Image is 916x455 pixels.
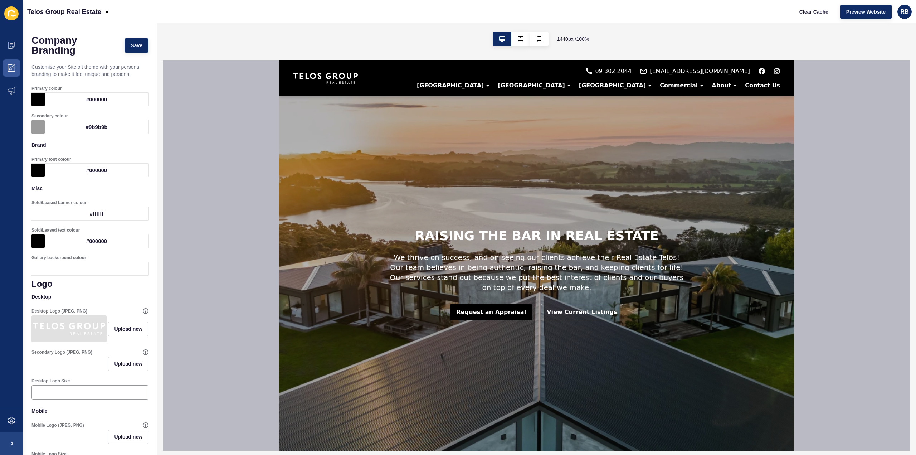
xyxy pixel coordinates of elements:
label: Secondary colour [31,113,68,119]
button: Upload new [108,322,148,336]
label: Primary font colour [31,156,71,162]
h1: Company Branding [31,35,117,55]
span: Upload new [114,433,142,440]
span: Upload new [114,360,142,367]
img: b3dc70c223bc4f489a5235f90eec1d5d.png [33,317,105,341]
div: [GEOGRAPHIC_DATA] [296,21,376,29]
span: [GEOGRAPHIC_DATA] [138,21,205,28]
div: #000000 [45,164,148,177]
p: Brand [31,137,148,153]
div: Commercial [376,21,428,29]
p: Telos Group Real Estate [27,3,101,21]
p: Desktop [31,289,148,305]
label: Sold/Leased banner colour [31,200,87,205]
button: Clear Cache [793,5,834,19]
label: Desktop Logo Size [31,378,70,384]
h2: We thrive on success, and on seeing our clients achieve their Real Estate Telos! Our team believe... [108,192,407,232]
span: About [433,21,452,28]
label: Secondary Logo (JPEG, PNG) [31,349,92,355]
button: Upload new [108,430,148,444]
span: 09 302 2044 [316,6,352,15]
span: Save [131,42,142,49]
h1: RAISING THE BAR IN REAL ESTATE [136,168,380,183]
span: [GEOGRAPHIC_DATA] [300,21,367,28]
a: 09 302 2044 [307,8,352,14]
p: Misc [31,180,148,196]
a: [EMAIL_ADDRESS][DOMAIN_NAME] [361,8,471,14]
span: [EMAIL_ADDRESS][DOMAIN_NAME] [371,6,471,15]
div: #000000 [45,234,148,248]
p: Mobile [31,403,148,419]
a: instagram [494,8,501,14]
div: [GEOGRAPHIC_DATA] [133,21,214,29]
label: Gallery background colour [31,255,86,261]
label: Sold/Leased text colour [31,227,80,233]
span: Clear Cache [799,8,828,15]
a: logo [14,2,79,34]
div: #000000 [45,93,148,106]
label: Mobile Logo (JPEG, PNG) [31,422,84,428]
label: Desktop Logo (JPEG, PNG) [31,308,87,314]
a: Contact Us [462,21,501,28]
div: About [428,21,462,29]
div: #ffffff [45,207,148,220]
span: RB [900,8,908,15]
a: Request an Appraisal [171,243,253,260]
div: #9b9b9b [45,120,148,134]
h1: Logo [31,279,148,289]
span: [GEOGRAPHIC_DATA] [219,21,286,28]
div: [GEOGRAPHIC_DATA] [214,21,295,29]
p: Customise your Siteloft theme with your personal branding to make it feel unique and personal. [31,59,148,82]
span: 1440 px / 100 % [557,35,589,43]
a: View Current Listings [262,243,344,260]
span: Preview Website [846,8,886,15]
button: Upload new [108,357,148,371]
span: Upload new [114,325,142,333]
button: Preview Website [840,5,892,19]
img: logo [14,13,79,23]
button: Save [125,38,148,53]
a: facebook [479,8,486,14]
span: Commercial [381,21,419,28]
label: Primary colour [31,86,62,91]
